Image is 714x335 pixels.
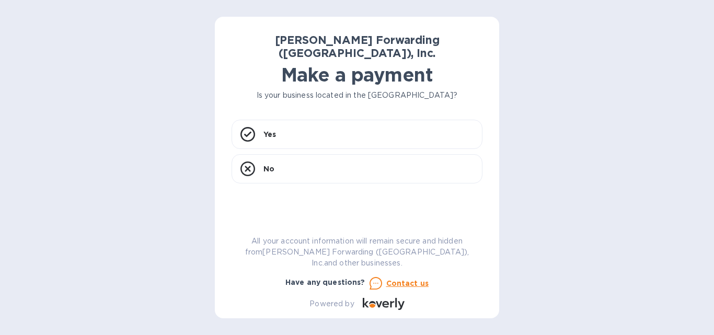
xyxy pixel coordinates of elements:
[232,64,482,86] h1: Make a payment
[275,33,440,60] b: [PERSON_NAME] Forwarding ([GEOGRAPHIC_DATA]), Inc.
[232,90,482,101] p: Is your business located in the [GEOGRAPHIC_DATA]?
[232,236,482,269] p: All your account information will remain secure and hidden from [PERSON_NAME] Forwarding ([GEOGRA...
[386,279,429,287] u: Contact us
[285,278,365,286] b: Have any questions?
[309,298,354,309] p: Powered by
[263,129,276,140] p: Yes
[263,164,274,174] p: No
